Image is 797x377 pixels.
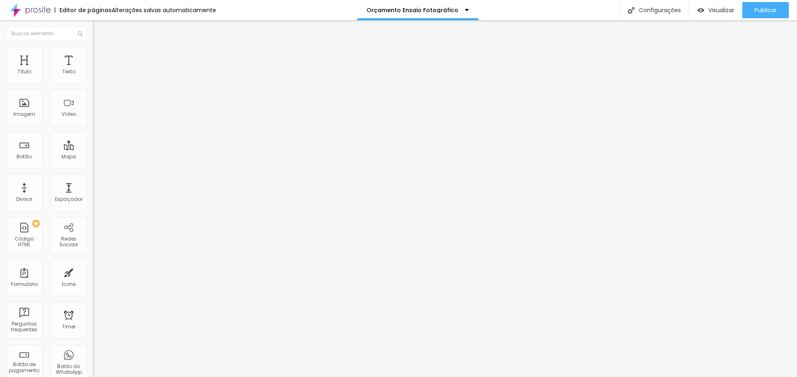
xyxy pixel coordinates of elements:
div: Botão de pagamento [8,362,40,373]
span: Publicar [755,7,777,13]
div: Perguntas frequentes [8,321,40,333]
input: Buscar elemento [6,26,87,41]
span: Visualizar [708,7,734,13]
div: Timer [62,324,76,330]
img: Icone [78,31,83,36]
div: Editor de páginas [55,7,112,13]
p: Orçamento Ensaio Fotográfico [367,7,459,13]
div: Texto [62,69,75,75]
div: Botão do WhatsApp [53,364,85,375]
div: Vídeo [61,111,76,117]
div: Redes Sociais [53,236,85,248]
div: Imagem [13,111,35,117]
img: Icone [628,7,635,14]
iframe: Editor [93,20,797,377]
button: Publicar [742,2,789,18]
button: Visualizar [689,2,742,18]
div: Formulário [11,281,38,287]
img: view-1.svg [697,7,704,14]
div: Divisor [16,196,32,202]
div: Ícone [62,281,76,287]
div: Título [17,69,31,75]
div: Botão [17,154,32,160]
div: Código HTML [8,236,40,248]
div: Alterações salvas automaticamente [112,7,216,13]
div: Mapa [61,154,76,160]
div: Espaçador [55,196,83,202]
